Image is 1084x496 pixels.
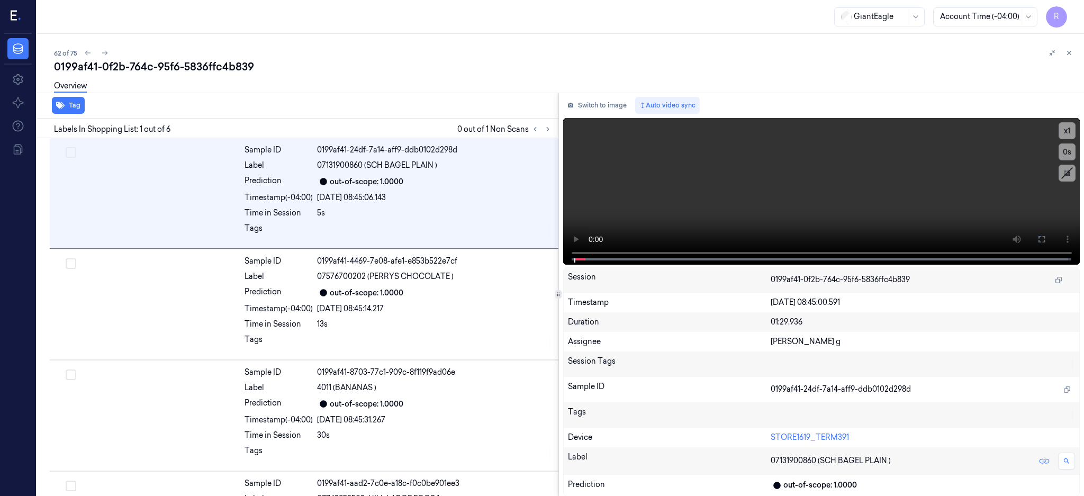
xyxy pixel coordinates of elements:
span: 0199af41-24df-7a14-aff9-ddb0102d298d [771,384,911,395]
div: Tags [568,407,771,423]
div: Prediction [245,286,313,299]
div: Sample ID [245,256,313,267]
span: 07576700202 (PERRYS CHOCOLATE ) [317,271,454,282]
span: 0199af41-0f2b-764c-95f6-5836ffc4b839 [771,274,910,285]
span: 07131900860 (SCH BAGEL PLAIN ) [771,455,891,466]
div: Label [245,382,313,393]
button: Tag [52,97,85,114]
div: Label [568,452,771,471]
button: Select row [66,481,76,491]
div: Time in Session [245,319,313,330]
div: 0199af41-4469-7e08-afe1-e853b522e7cf [317,256,552,267]
div: 0199af41-0f2b-764c-95f6-5836ffc4b839 [54,59,1076,74]
button: Auto video sync [635,97,700,114]
div: Tags [245,445,313,462]
span: 0 out of 1 Non Scans [457,123,554,136]
div: STORE1619_TERM391 [771,432,1075,443]
span: 07131900860 (SCH BAGEL PLAIN ) [317,160,437,171]
button: 0s [1059,143,1076,160]
div: Device [568,432,771,443]
div: Prediction [245,175,313,188]
div: 01:29.936 [771,317,1075,328]
div: Label [245,160,313,171]
div: Timestamp [568,297,771,308]
div: Tags [245,334,313,351]
button: Switch to image [563,97,631,114]
div: out-of-scope: 1.0000 [330,176,403,187]
span: Labels In Shopping List: 1 out of 6 [54,124,170,135]
div: [DATE] 08:45:31.267 [317,414,552,426]
div: Session Tags [568,356,771,373]
div: 30s [317,430,552,441]
div: 0199af41-24df-7a14-aff9-ddb0102d298d [317,145,552,156]
div: Prediction [245,398,313,410]
div: [DATE] 08:45:00.591 [771,297,1075,308]
button: Select row [66,369,76,380]
div: Session [568,272,771,288]
div: 0199af41-aad2-7c0e-a18c-f0c0be901ee3 [317,478,552,489]
button: R [1046,6,1067,28]
div: Timestamp (-04:00) [245,414,313,426]
div: Sample ID [245,145,313,156]
div: Duration [568,317,771,328]
span: 4011 (BANANAS ) [317,382,376,393]
div: Timestamp (-04:00) [245,303,313,314]
button: Select row [66,147,76,158]
span: 62 of 75 [54,49,77,58]
button: Select row [66,258,76,269]
div: out-of-scope: 1.0000 [330,399,403,410]
div: Sample ID [245,478,313,489]
div: Sample ID [568,381,771,398]
div: [DATE] 08:45:06.143 [317,192,552,203]
div: [PERSON_NAME] g [771,336,1075,347]
div: out-of-scope: 1.0000 [330,287,403,299]
div: 5s [317,208,552,219]
div: Sample ID [245,367,313,378]
div: Tags [245,223,313,240]
a: Overview [54,80,87,93]
div: out-of-scope: 1.0000 [783,480,857,491]
div: Time in Session [245,208,313,219]
div: Timestamp (-04:00) [245,192,313,203]
div: 0199af41-8703-77c1-909c-8f119f9ad06e [317,367,552,378]
div: Label [245,271,313,282]
div: Assignee [568,336,771,347]
div: 13s [317,319,552,330]
button: x1 [1059,122,1076,139]
div: Prediction [568,479,771,492]
div: Time in Session [245,430,313,441]
div: [DATE] 08:45:14.217 [317,303,552,314]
